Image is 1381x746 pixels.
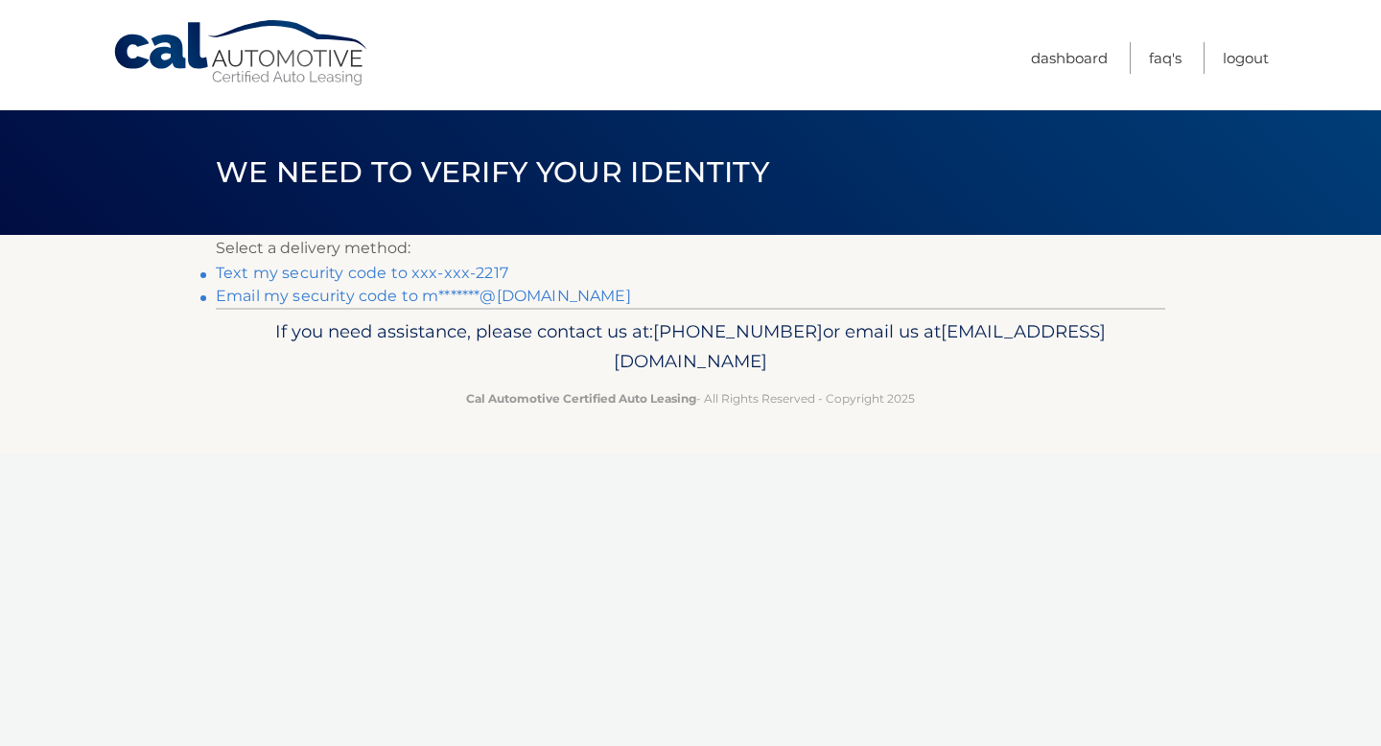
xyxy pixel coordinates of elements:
span: We need to verify your identity [216,154,769,190]
a: Cal Automotive [112,19,371,87]
span: [PHONE_NUMBER] [653,320,823,342]
a: Dashboard [1031,42,1108,74]
a: Logout [1223,42,1269,74]
a: Text my security code to xxx-xxx-2217 [216,264,508,282]
p: If you need assistance, please contact us at: or email us at [228,316,1153,378]
strong: Cal Automotive Certified Auto Leasing [466,391,696,406]
a: Email my security code to m*******@[DOMAIN_NAME] [216,287,631,305]
a: FAQ's [1149,42,1182,74]
p: - All Rights Reserved - Copyright 2025 [228,388,1153,408]
p: Select a delivery method: [216,235,1165,262]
